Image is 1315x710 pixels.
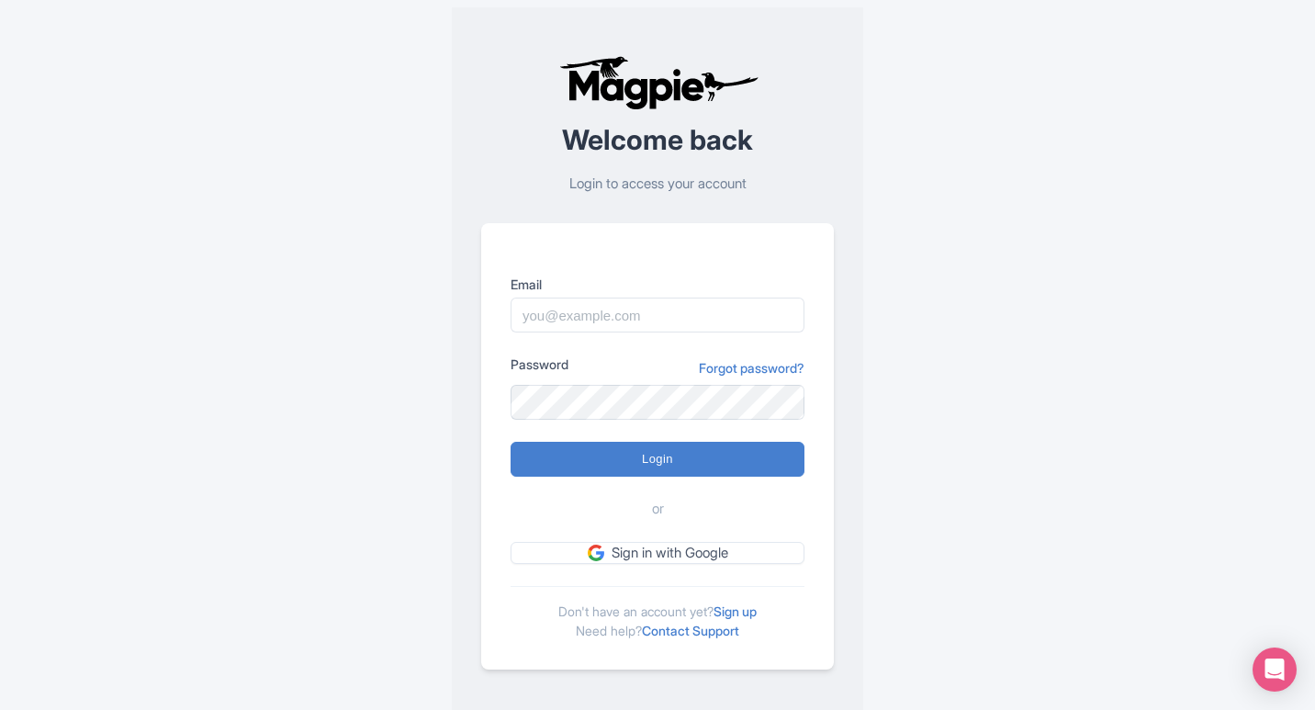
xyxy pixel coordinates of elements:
[588,545,604,561] img: google.svg
[652,499,664,520] span: or
[1253,648,1297,692] div: Open Intercom Messenger
[511,586,804,640] div: Don't have an account yet? Need help?
[481,125,834,155] h2: Welcome back
[481,174,834,195] p: Login to access your account
[642,623,739,638] a: Contact Support
[699,358,804,378] a: Forgot password?
[511,298,804,332] input: you@example.com
[511,355,568,374] label: Password
[511,542,804,565] a: Sign in with Google
[555,55,761,110] img: logo-ab69f6fb50320c5b225c76a69d11143b.png
[511,275,804,294] label: Email
[714,603,757,619] a: Sign up
[511,442,804,477] input: Login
